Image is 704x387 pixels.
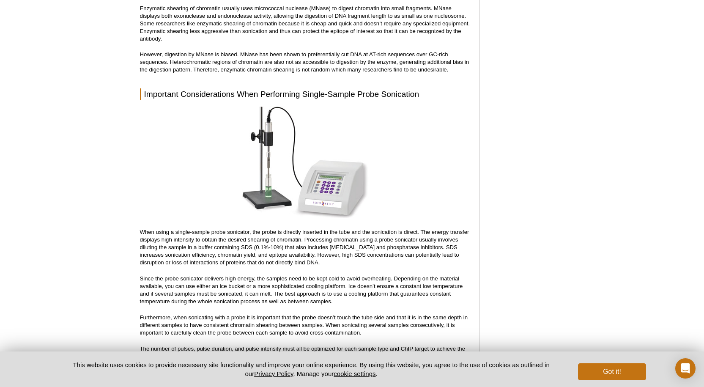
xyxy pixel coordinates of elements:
[140,314,471,337] p: Furthermore, when sonicating with a probe it is important that the probe doesn’t touch the tube s...
[58,360,564,378] p: This website uses cookies to provide necessary site functionality and improve your online experie...
[254,370,293,377] a: Privacy Policy
[140,88,471,100] h2: Important Considerations When Performing Single-Sample Probe Sonication
[675,358,696,379] div: Open Intercom Messenger
[140,51,471,74] p: However, digestion by MNase is biased. MNase has been shown to preferentially cut DNA at AT-rich ...
[140,228,471,266] p: When using a single-sample probe sonicator, the probe is directly inserted in the tube and the so...
[242,106,369,218] img: EpiShear Probe Sonicator
[578,363,646,380] button: Got it!
[334,370,375,377] button: cookie settings
[140,275,471,305] p: Since the probe sonicator delivers high energy, the samples need to be kept cold to avoid overhea...
[140,345,471,368] p: The number of pulses, pulse duration, and pulse intensity must all be optimized for each sample t...
[140,5,471,43] p: Enzymatic shearing of chromatin usually uses micrococcal nuclease (MNase) to digest chromatin int...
